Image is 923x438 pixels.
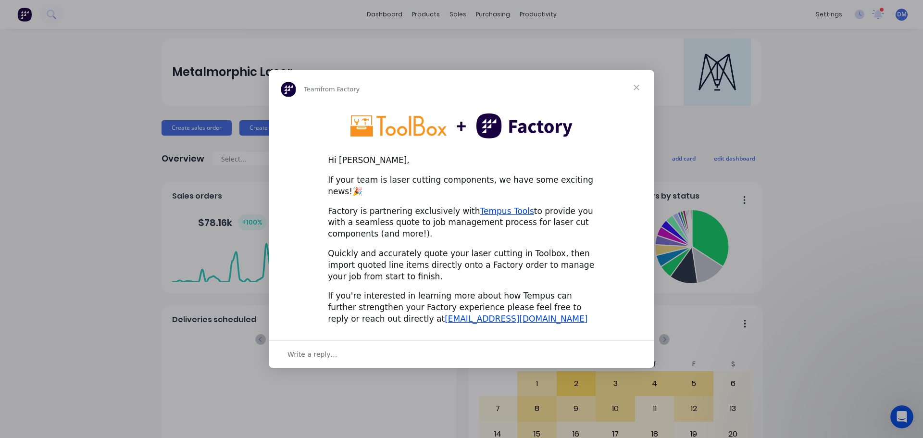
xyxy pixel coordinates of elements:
div: Quickly and accurately quote your laser cutting in Toolbox, then import quoted line items directl... [328,248,595,282]
span: from Factory [320,86,360,93]
img: Profile image for Team [281,82,296,97]
div: If you're interested in learning more about how Tempus can further strengthen your Factory experi... [328,290,595,325]
span: Write a reply… [287,348,337,361]
span: Close [619,70,654,105]
div: Factory is partnering exclusively with to provide you with a seamless quote to job management pro... [328,206,595,240]
a: Tempus Tools [480,206,534,216]
a: [EMAIL_ADDRESS][DOMAIN_NAME] [445,314,587,324]
div: Open conversation and reply [269,340,654,368]
div: Hi [PERSON_NAME], [328,155,595,166]
div: If your team is laser cutting components, we have some exciting news!🎉 [328,175,595,198]
span: Team [304,86,320,93]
